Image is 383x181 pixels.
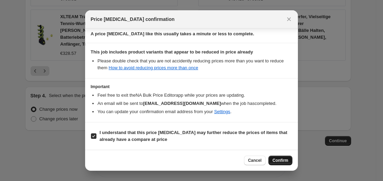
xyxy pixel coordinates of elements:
[248,158,262,163] span: Cancel
[268,156,292,165] button: Confirm
[100,130,287,142] b: I understand that this price [MEDICAL_DATA] may further reduce the prices of items that already h...
[97,58,292,71] li: Please double check that you are not accidently reducing prices more than you want to reduce them
[91,31,254,36] b: A price [MEDICAL_DATA] like this usually takes a minute or less to complete.
[272,158,288,163] span: Confirm
[97,108,292,115] li: You can update your confirmation email address from your .
[91,49,253,55] b: This job includes product variants that appear to be reduced in price already
[91,16,175,23] span: Price [MEDICAL_DATA] confirmation
[143,101,221,106] b: [EMAIL_ADDRESS][DOMAIN_NAME]
[97,92,292,99] li: Feel free to exit the NA Bulk Price Editor app while your prices are updating.
[214,109,230,114] a: Settings
[284,14,294,24] button: Close
[244,156,266,165] button: Cancel
[97,100,292,107] li: An email will be sent to when the job has completed .
[91,84,292,89] h3: Important
[109,65,198,70] a: How to avoid reducing prices more than once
